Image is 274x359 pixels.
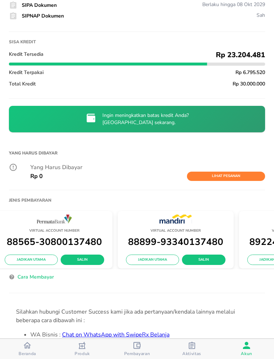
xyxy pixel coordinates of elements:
[16,308,258,325] div: Silahkan hubungi Customer Success kami jika ada pertanyaan/kendala lainnya melalui beberapa cara ...
[126,255,179,265] button: Jadikan Utama
[30,163,265,172] p: Yang Harus Dibayar
[110,339,164,359] button: Pembayaran
[159,215,192,223] img: MANDIRI
[164,339,219,359] button: Aktivitas
[191,173,262,179] span: Lihat Pesanan
[102,112,189,126] p: Ingin meningkatkan batas kredit Anda? [GEOGRAPHIC_DATA] sekarang.
[22,13,64,19] span: SIPNAP Dokumen
[235,69,265,76] span: Rp 6.795.520
[182,255,225,265] button: Salin
[202,1,265,8] div: Berlaku hingga 08 Okt 2029
[61,255,104,265] button: Salin
[121,227,230,234] p: Virtual Account Number
[37,215,72,223] img: PERMATA
[9,39,265,45] h1: Sisa kredit
[75,351,90,356] span: Produk
[216,50,265,60] span: Rp 23.204.481
[9,69,44,76] span: Kredit Terpakai
[257,12,265,19] div: Sah
[132,257,173,263] span: Jadikan Utama
[188,257,220,263] span: Salin
[55,339,110,359] button: Produk
[85,112,97,124] img: credit-limit-upgrade-request-icon
[241,351,252,356] span: Akun
[187,172,265,181] button: Lihat Pesanan
[9,197,51,203] h1: Jenis Pembayaran
[233,80,265,87] span: Rp 30.000.000
[30,330,258,339] li: WA Bisnis :
[5,255,58,265] button: Jadikan Utama
[219,339,274,359] button: Akun
[19,351,36,356] span: Beranda
[9,80,36,87] span: Total Kredit
[121,234,230,250] p: 88899-93340137480
[62,331,169,339] a: Chat on WhatsApp with SwipeRx Belanja
[10,257,52,263] span: Jadikan Utama
[124,351,150,356] span: Pembayaran
[9,51,44,58] span: Kredit Tersedia
[17,273,54,282] span: Cara Membayar
[15,273,57,284] button: Cara Membayar
[22,2,57,9] span: SIPA Dokumen
[66,257,98,263] span: Salin
[9,147,265,159] h1: Yang Harus Dibayar
[182,351,201,356] span: Aktivitas
[30,172,43,181] p: Rp 0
